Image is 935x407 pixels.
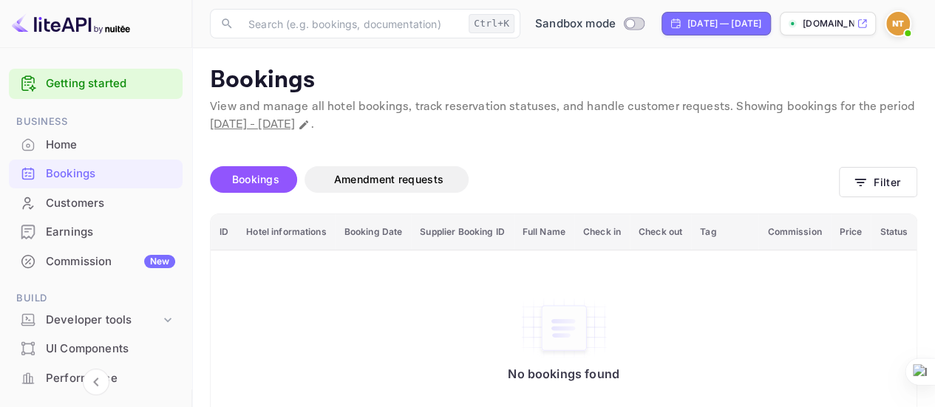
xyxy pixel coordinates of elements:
[46,195,175,212] div: Customers
[336,214,412,250] th: Booking Date
[803,17,854,30] p: [DOMAIN_NAME]
[46,75,175,92] a: Getting started
[9,114,183,130] span: Business
[9,307,183,333] div: Developer tools
[9,364,183,393] div: Performance
[520,297,608,359] img: No bookings found
[469,14,514,33] div: Ctrl+K
[144,255,175,268] div: New
[630,214,691,250] th: Check out
[46,253,175,270] div: Commission
[871,214,917,250] th: Status
[9,189,183,218] div: Customers
[210,117,295,132] span: [DATE] - [DATE]
[574,214,630,250] th: Check in
[12,12,130,35] img: LiteAPI logo
[46,137,175,154] div: Home
[514,214,574,250] th: Full Name
[411,214,513,250] th: Supplier Booking ID
[508,366,619,381] p: No bookings found
[46,370,175,387] div: Performance
[9,131,183,158] a: Home
[9,364,183,391] a: Performance
[237,214,335,250] th: Hotel informations
[210,166,839,193] div: account-settings tabs
[758,214,830,250] th: Commission
[9,247,183,275] a: CommissionNew
[9,189,183,216] a: Customers
[83,369,109,395] button: Collapse navigation
[886,12,910,35] img: Nuitee Travel
[210,66,917,95] p: Bookings
[9,335,183,362] a: UI Components
[9,218,183,247] div: Earnings
[9,335,183,363] div: UI Components
[9,160,183,187] a: Bookings
[535,16,616,33] span: Sandbox mode
[296,117,311,132] button: Change date range
[691,214,758,250] th: Tag
[9,218,183,245] a: Earnings
[9,290,183,307] span: Build
[687,17,761,30] div: [DATE] — [DATE]
[334,173,443,185] span: Amendment requests
[9,160,183,188] div: Bookings
[46,341,175,358] div: UI Components
[529,16,650,33] div: Switch to Production mode
[239,9,463,38] input: Search (e.g. bookings, documentation)
[211,214,237,250] th: ID
[839,167,917,197] button: Filter
[9,247,183,276] div: CommissionNew
[46,165,175,182] div: Bookings
[831,214,871,250] th: Price
[9,69,183,99] div: Getting started
[46,312,160,329] div: Developer tools
[232,173,279,185] span: Bookings
[9,131,183,160] div: Home
[210,98,917,134] p: View and manage all hotel bookings, track reservation statuses, and handle customer requests. Sho...
[46,224,175,241] div: Earnings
